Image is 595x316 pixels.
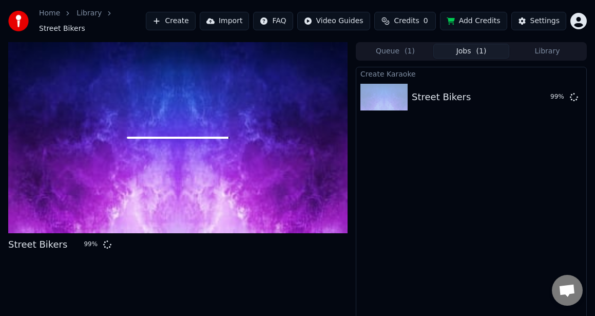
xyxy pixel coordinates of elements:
a: Library [76,8,102,18]
div: Street Bikers [412,90,471,104]
div: Create Karaoke [356,67,586,80]
div: Settings [530,16,560,26]
button: Video Guides [297,12,370,30]
button: Library [509,44,585,59]
div: 99 % [550,93,566,101]
a: Home [39,8,60,18]
nav: breadcrumb [39,8,146,34]
button: Credits0 [374,12,436,30]
div: Street Bikers [8,237,67,252]
button: Jobs [433,44,509,59]
button: Create [146,12,196,30]
span: ( 1 ) [405,46,415,57]
img: youka [8,11,29,31]
div: 99 % [84,240,99,249]
span: Street Bikers [39,24,85,34]
button: Queue [357,44,433,59]
button: Settings [511,12,566,30]
button: Add Credits [440,12,507,30]
span: Credits [394,16,419,26]
div: Open chat [552,275,583,306]
button: Import [200,12,249,30]
span: ( 1 ) [476,46,487,57]
button: FAQ [253,12,293,30]
span: 0 [424,16,428,26]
